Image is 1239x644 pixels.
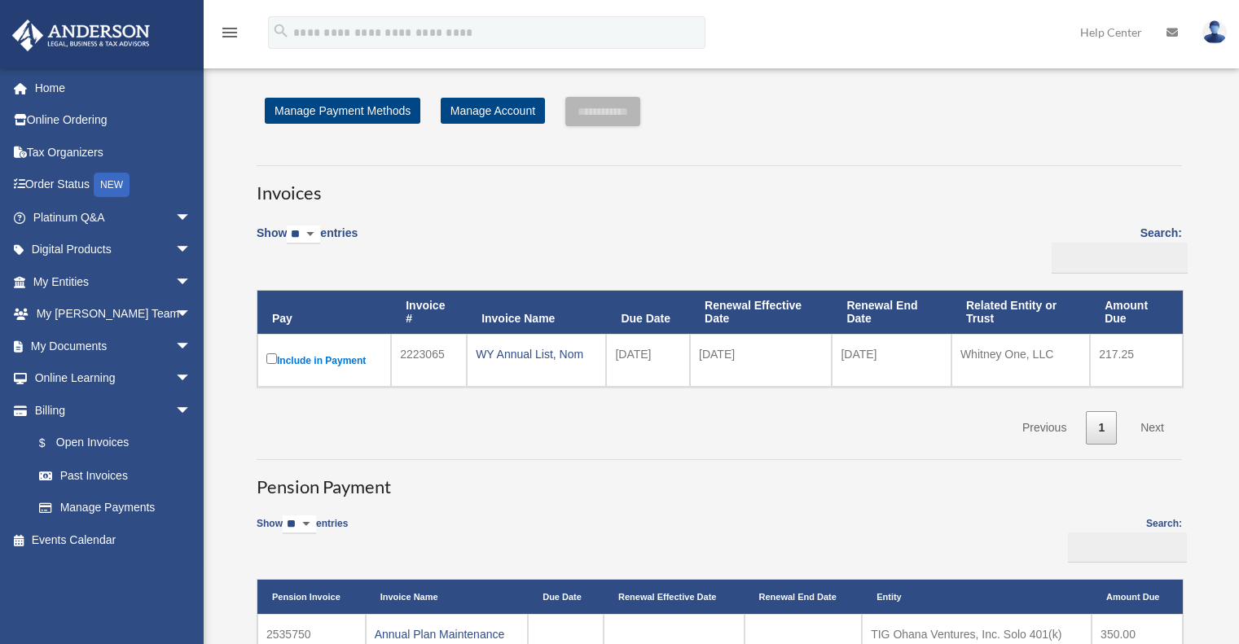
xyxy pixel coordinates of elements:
select: Showentries [283,515,316,534]
td: [DATE] [832,334,951,387]
div: NEW [94,173,130,197]
h3: Invoices [257,165,1182,206]
a: Events Calendar [11,524,216,556]
a: Digital Productsarrow_drop_down [11,234,216,266]
th: Entity: activate to sort column ascending [862,580,1092,614]
label: Search: [1046,223,1182,274]
a: Annual Plan Maintenance [375,628,505,641]
th: Due Date: activate to sort column ascending [606,291,690,335]
a: Manage Payments [23,492,208,524]
a: menu [220,28,239,42]
div: WY Annual List, Nom [476,343,597,366]
a: $Open Invoices [23,427,200,460]
input: Search: [1068,532,1187,563]
th: Amount Due: activate to sort column ascending [1090,291,1183,335]
th: Invoice Name: activate to sort column ascending [467,291,606,335]
a: 1 [1086,411,1117,445]
img: User Pic [1202,20,1227,44]
td: Whitney One, LLC [951,334,1090,387]
th: Invoice #: activate to sort column ascending [391,291,467,335]
th: Related Entity or Trust: activate to sort column ascending [951,291,1090,335]
td: 217.25 [1090,334,1183,387]
td: [DATE] [606,334,690,387]
a: Tax Organizers [11,136,216,169]
th: Amount Due: activate to sort column ascending [1092,580,1183,614]
a: My [PERSON_NAME] Teamarrow_drop_down [11,298,216,331]
a: Platinum Q&Aarrow_drop_down [11,201,216,234]
a: Order StatusNEW [11,169,216,202]
select: Showentries [287,226,320,244]
td: 2223065 [391,334,467,387]
a: Next [1128,411,1176,445]
input: Include in Payment [266,353,277,364]
th: Renewal End Date: activate to sort column ascending [832,291,951,335]
th: Renewal Effective Date: activate to sort column ascending [604,580,745,614]
th: Pension Invoice: activate to sort column descending [257,580,366,614]
span: arrow_drop_down [175,394,208,427]
th: Renewal End Date: activate to sort column ascending [745,580,863,614]
a: My Documentsarrow_drop_down [11,330,216,362]
label: Include in Payment [266,350,382,370]
a: Past Invoices [23,459,208,492]
th: Due Date: activate to sort column ascending [528,580,604,614]
span: arrow_drop_down [175,298,208,331]
input: Search: [1052,243,1188,274]
span: arrow_drop_down [175,234,208,267]
a: Home [11,72,216,104]
th: Pay: activate to sort column descending [257,291,391,335]
i: menu [220,23,239,42]
a: My Entitiesarrow_drop_down [11,265,216,298]
a: Billingarrow_drop_down [11,394,208,427]
a: Online Ordering [11,104,216,137]
a: Manage Payment Methods [265,98,420,124]
a: Manage Account [441,98,545,124]
img: Anderson Advisors Platinum Portal [7,20,155,51]
a: Online Learningarrow_drop_down [11,362,216,395]
a: Previous [1010,411,1079,445]
span: $ [48,433,56,453]
th: Renewal Effective Date: activate to sort column ascending [690,291,832,335]
span: arrow_drop_down [175,201,208,234]
h3: Pension Payment [257,459,1182,500]
span: arrow_drop_down [175,330,208,363]
i: search [272,22,290,40]
span: arrow_drop_down [175,362,208,396]
label: Search: [1063,515,1182,563]
label: Show entries [257,223,358,261]
span: arrow_drop_down [175,265,208,299]
label: Show entries [257,515,348,550]
th: Invoice Name: activate to sort column ascending [366,580,528,614]
td: [DATE] [690,334,832,387]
